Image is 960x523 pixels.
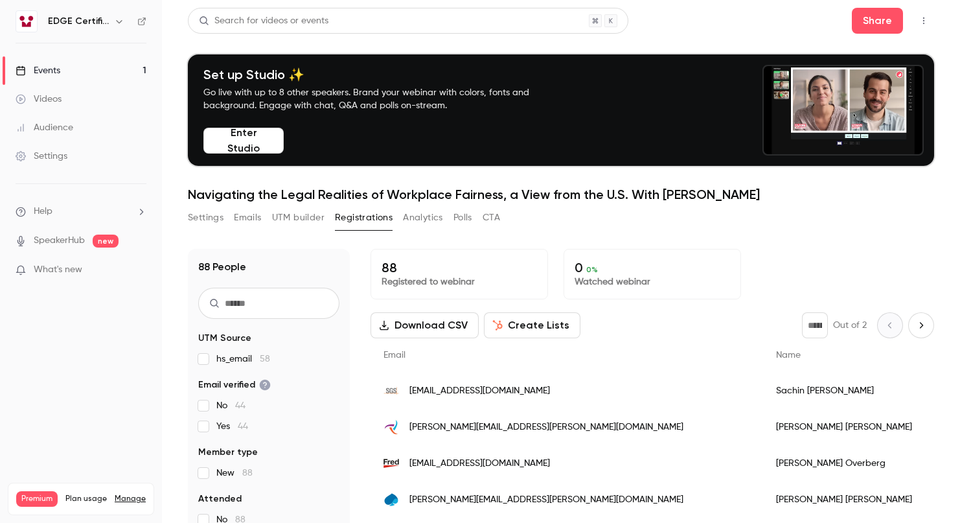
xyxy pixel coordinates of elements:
h6: EDGE Certification [48,15,109,28]
button: Analytics [403,207,443,228]
p: Go live with up to 8 other speakers. Brand your webinar with colors, fonts and background. Engage... [203,86,560,112]
span: Yes [216,420,248,433]
img: EDGE Certification [16,11,37,32]
div: Search for videos or events [199,14,328,28]
span: Name [776,351,801,360]
span: 44 [235,401,246,410]
span: [PERSON_NAME][EMAIL_ADDRESS][PERSON_NAME][DOMAIN_NAME] [409,493,683,507]
div: Audience [16,121,73,134]
span: Premium [16,491,58,507]
button: Create Lists [484,312,580,338]
button: CTA [483,207,500,228]
button: Registrations [335,207,393,228]
span: UTM Source [198,332,251,345]
span: 58 [260,354,270,364]
button: Share [852,8,903,34]
div: Events [16,64,60,77]
button: Emails [234,207,261,228]
p: Watched webinar [575,275,730,288]
span: What's new [34,263,82,277]
span: Help [34,205,52,218]
p: 0 [575,260,730,275]
a: Manage [115,494,146,504]
span: [EMAIL_ADDRESS][DOMAIN_NAME] [409,384,550,398]
span: No [216,399,246,412]
span: 0 % [586,265,598,274]
span: Attended [198,493,242,506]
span: 44 [238,422,248,431]
h4: Set up Studio ✨ [203,67,560,82]
li: help-dropdown-opener [16,205,146,218]
p: 88 [382,260,537,275]
span: new [93,235,119,248]
img: capgemini.com [383,492,399,507]
span: 88 [242,469,253,478]
button: Download CSV [371,312,479,338]
button: Next page [908,312,934,338]
span: Plan usage [65,494,107,504]
img: fredlaw.com [383,456,399,471]
button: Polls [453,207,472,228]
div: Settings [16,150,67,163]
h1: 88 People [198,259,246,275]
h1: Navigating the Legal Realities of Workplace Fairness, a View from the U.S. With [PERSON_NAME] [188,187,934,202]
p: Out of 2 [833,319,867,332]
span: New [216,467,253,480]
div: Videos [16,93,62,106]
button: Enter Studio [203,128,284,154]
span: Email [383,351,406,360]
button: Settings [188,207,223,228]
a: SpeakerHub [34,234,85,248]
span: [PERSON_NAME][EMAIL_ADDRESS][PERSON_NAME][DOMAIN_NAME] [409,421,683,434]
button: UTM builder [272,207,325,228]
span: hs_email [216,353,270,366]
span: [EMAIL_ADDRESS][DOMAIN_NAME] [409,457,550,471]
img: berkshireassociates.com [383,419,399,435]
p: Registered to webinar [382,275,537,288]
span: Member type [198,446,258,459]
img: sgs.com [383,383,399,399]
span: Email verified [198,378,271,391]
